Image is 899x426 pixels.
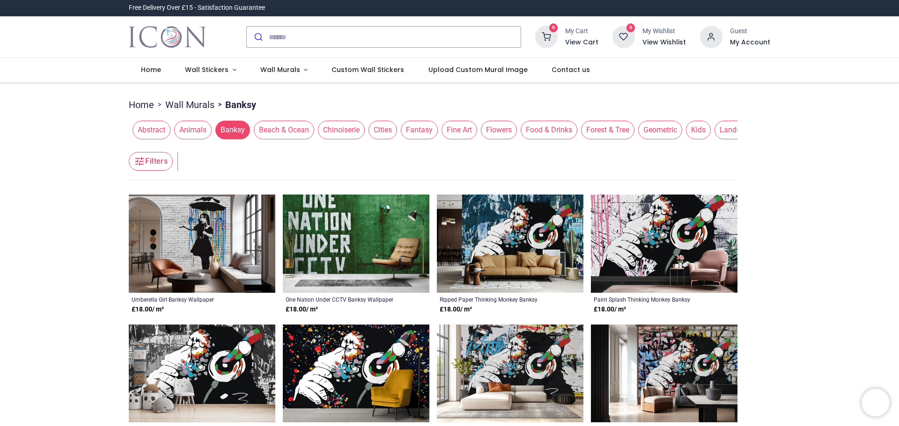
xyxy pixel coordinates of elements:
img: Ripped Paper Thinking Monkey Banksy Wall Mural Wallpaper [437,195,583,293]
a: Wall Stickers [173,58,248,82]
img: Icon Wall Stickers [129,24,206,50]
span: Upload Custom Mural Image [428,65,528,74]
strong: £ 18.00 / m² [132,305,164,314]
span: Fantasy [401,121,438,139]
sup: 0 [626,23,635,32]
button: Kids [682,121,711,139]
span: Chinoiserie [318,121,365,139]
span: Food & Drinks [521,121,577,139]
img: Graffiti Thinking Monkey 2 Banksy Wall Mural Wallpaper [591,325,737,423]
div: My Cart [565,27,598,36]
button: Food & Drinks [517,121,577,139]
a: Home [129,98,154,111]
strong: £ 18.00 / m² [594,305,626,314]
a: Paint Splash Thinking Monkey Banksy Wallpaper [594,296,707,303]
span: Contact us [552,65,590,74]
img: Paint Splash Thinking Monkey Banksy Wall Mural Wallpaper [591,195,737,293]
iframe: Customer reviews powered by Trustpilot [574,3,770,13]
img: Graffiti Thinking Monkey 3 Banksy Wall Mural Wallpaper [437,325,583,423]
img: Umberella Girl Banksy Wall Mural Wallpaper [129,195,275,293]
span: Cities [368,121,397,139]
span: Kids [686,121,711,139]
button: Flowers [477,121,517,139]
span: > [214,100,225,109]
img: Thinking Monkey Paint Splash Banksy Wall Mural Wallpaper [283,325,429,423]
span: Forest & Tree [581,121,634,139]
a: Ripped Paper Thinking Monkey Banksy Wallpaper [440,296,553,303]
a: View Wishlist [642,38,686,47]
a: View Cart [565,38,598,47]
button: Geometric [634,121,682,139]
button: Landscapes [711,121,765,139]
button: Beach & Ocean [250,121,314,139]
span: Landscapes [715,121,765,139]
span: Fine Art [442,121,477,139]
button: Filters [129,152,173,171]
strong: £ 18.00 / m² [440,305,472,314]
div: My Wishlist [642,27,686,36]
span: Home [141,65,161,74]
li: Banksy [214,98,256,111]
strong: £ 18.00 / m² [286,305,318,314]
span: Banksy [215,121,250,139]
span: Geometric [638,121,682,139]
span: Abstract [133,121,170,139]
div: Free Delivery Over £15 - Satisfaction Guarantee [129,3,265,13]
img: Thinking Monkey Ripped Paper Banksy Wall Mural Wallpaper [129,325,275,423]
button: Abstract [129,121,170,139]
a: 0 [535,33,558,40]
button: Fine Art [438,121,477,139]
span: Custom Wall Stickers [332,65,404,74]
a: One Nation Under CCTV Banksy Wallpaper [286,296,398,303]
span: > [154,100,165,109]
a: 0 [612,33,635,40]
button: Chinoiserie [314,121,365,139]
span: Flowers [481,121,517,139]
button: Forest & Tree [577,121,634,139]
span: Wall Murals [260,65,300,74]
button: Animals [170,121,212,139]
button: Cities [365,121,397,139]
button: Fantasy [397,121,438,139]
a: Umberella Girl Banksy Wallpaper [132,296,244,303]
div: Guest [730,27,770,36]
button: Banksy [212,121,250,139]
a: My Account [730,38,770,47]
span: Wall Stickers [185,65,228,74]
span: Beach & Ocean [254,121,314,139]
a: Logo of Icon Wall Stickers [129,24,206,50]
img: One Nation Under CCTV Banksy Wall Mural Wallpaper [283,195,429,293]
a: Wall Murals [165,98,214,111]
a: Wall Murals [248,58,320,82]
span: Animals [174,121,212,139]
iframe: Brevo live chat [862,389,890,417]
button: Submit [247,27,269,47]
sup: 0 [549,23,558,32]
